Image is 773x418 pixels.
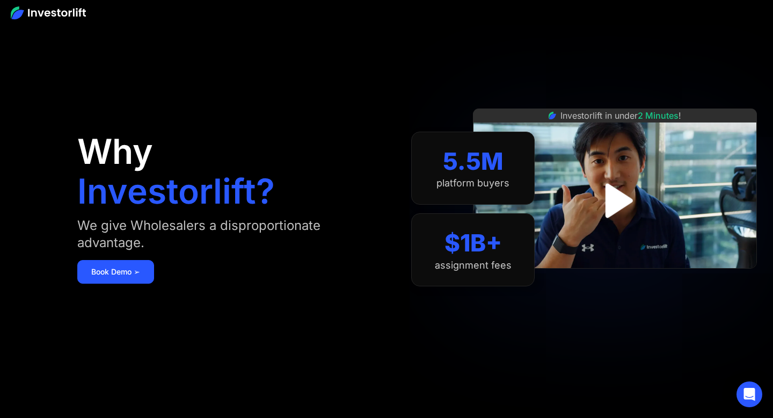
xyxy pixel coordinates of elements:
a: open lightbox [591,177,639,225]
div: 5.5M [443,147,504,176]
div: Investorlift in under ! [560,109,681,122]
h1: Investorlift? [77,174,275,208]
a: Book Demo ➢ [77,260,154,284]
div: assignment fees [435,260,512,271]
div: Open Intercom Messenger [736,381,762,407]
div: platform buyers [436,177,509,189]
iframe: Customer reviews powered by Trustpilot [535,274,696,287]
h1: Why [77,134,153,169]
div: $1B+ [444,229,502,257]
div: We give Wholesalers a disproportionate advantage. [77,217,352,251]
span: 2 Minutes [638,110,679,121]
